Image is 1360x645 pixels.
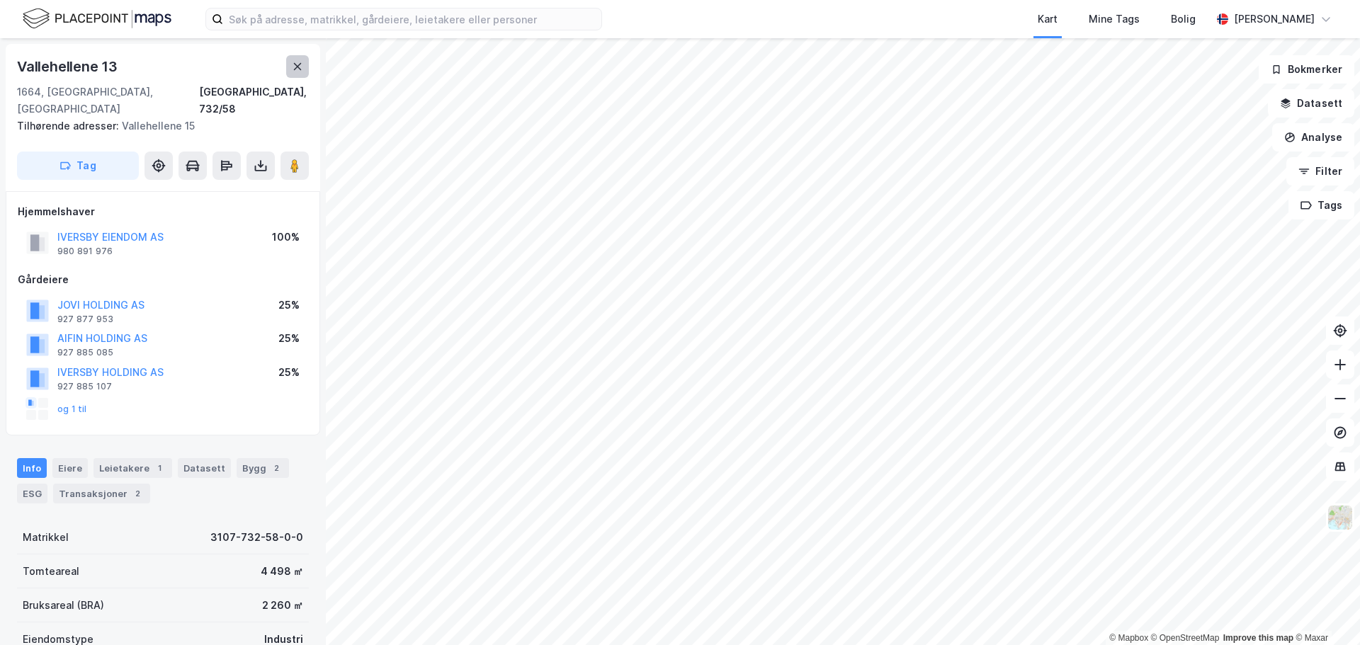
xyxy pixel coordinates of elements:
[178,458,231,478] div: Datasett
[1223,633,1293,643] a: Improve this map
[57,246,113,257] div: 980 891 976
[130,486,144,501] div: 2
[237,458,289,478] div: Bygg
[223,8,601,30] input: Søk på adresse, matrikkel, gårdeiere, leietakere eller personer
[269,461,283,475] div: 2
[18,271,308,288] div: Gårdeiere
[199,84,309,118] div: [GEOGRAPHIC_DATA], 732/58
[262,597,303,614] div: 2 260 ㎡
[152,461,166,475] div: 1
[1259,55,1354,84] button: Bokmerker
[57,314,113,325] div: 927 877 953
[1268,89,1354,118] button: Datasett
[23,529,69,546] div: Matrikkel
[52,458,88,478] div: Eiere
[17,152,139,180] button: Tag
[1089,11,1140,28] div: Mine Tags
[23,597,104,614] div: Bruksareal (BRA)
[1288,191,1354,219] button: Tags
[17,484,47,503] div: ESG
[1327,504,1354,531] img: Z
[17,120,122,132] span: Tilhørende adresser:
[210,529,303,546] div: 3107-732-58-0-0
[18,203,308,220] div: Hjemmelshaver
[1171,11,1196,28] div: Bolig
[1038,11,1058,28] div: Kart
[17,458,47,478] div: Info
[1289,577,1360,645] div: Kontrollprogram for chat
[1109,633,1148,643] a: Mapbox
[23,563,79,580] div: Tomteareal
[278,364,300,381] div: 25%
[57,381,112,392] div: 927 885 107
[1272,123,1354,152] button: Analyse
[17,118,297,135] div: Vallehellene 15
[1234,11,1315,28] div: [PERSON_NAME]
[261,563,303,580] div: 4 498 ㎡
[23,6,171,31] img: logo.f888ab2527a4732fd821a326f86c7f29.svg
[278,330,300,347] div: 25%
[17,84,199,118] div: 1664, [GEOGRAPHIC_DATA], [GEOGRAPHIC_DATA]
[278,297,300,314] div: 25%
[1289,577,1360,645] iframe: Chat Widget
[272,229,300,246] div: 100%
[57,347,113,358] div: 927 885 085
[17,55,120,78] div: Vallehellene 13
[53,484,150,503] div: Transaksjoner
[1286,157,1354,185] button: Filter
[1151,633,1220,643] a: OpenStreetMap
[93,458,172,478] div: Leietakere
